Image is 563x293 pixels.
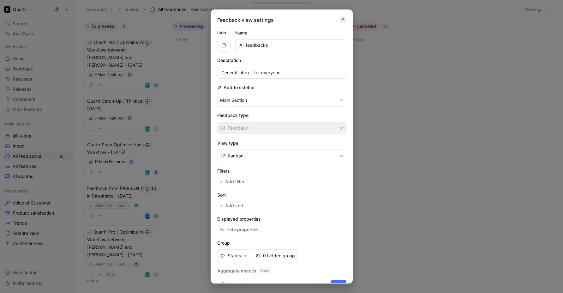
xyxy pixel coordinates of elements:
h2: Feedback type [217,112,346,119]
button: Kanban [217,150,346,162]
h2: Group [217,239,346,247]
h2: Feedback view settings [217,16,274,24]
button: Status [217,249,250,262]
h2: Sort [217,191,346,199]
div: 0 hidden group [263,252,295,259]
span: Feedback [228,124,248,132]
button: Save [331,280,346,289]
div: Hide properties [226,226,259,234]
button: Delete view [217,280,253,289]
button: Feedback [217,122,346,134]
span: Add sort [225,202,244,210]
h2: Name [235,29,247,37]
h2: View type [217,139,346,147]
button: Add sort [217,201,247,210]
span: Soon [259,268,271,274]
h2: Filters [217,167,346,175]
button: Cancel [309,280,328,289]
label: Icon [217,29,231,36]
h2: Displayed properties [217,215,346,223]
button: 0 hidden group [253,249,298,262]
h2: Aggregate metrics [217,267,346,275]
button: Main Section [217,94,346,107]
button: Add filter [217,177,248,186]
h2: Add to sidebar [217,84,255,91]
input: Your view description [217,67,346,79]
input: Your view name [235,39,346,51]
h2: Description [217,57,241,64]
button: Hide properties [217,225,261,234]
span: Add filter [225,178,245,186]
